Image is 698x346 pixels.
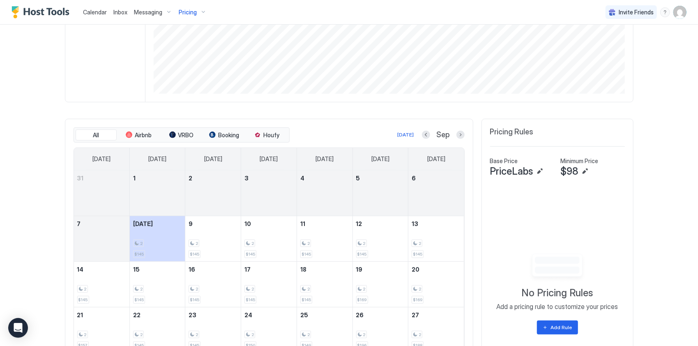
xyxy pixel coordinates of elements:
div: [DATE] [398,131,414,138]
span: [DATE] [148,155,166,163]
span: 2 [140,241,143,246]
a: Tuesday [196,148,230,170]
td: September 11, 2025 [297,216,352,261]
a: September 23, 2025 [185,307,241,323]
td: September 18, 2025 [297,261,352,307]
span: 2 [196,332,198,337]
a: September 22, 2025 [130,307,185,323]
span: 26 [356,311,364,318]
span: [DATE] [371,155,389,163]
span: $169 [357,297,367,302]
div: menu [660,7,670,17]
button: All [76,129,117,141]
span: 27 [412,311,419,318]
span: Minimum Price [561,157,599,165]
button: VRBO [161,129,202,141]
td: September 10, 2025 [241,216,297,261]
a: September 13, 2025 [408,216,464,231]
span: 2 [419,332,421,337]
span: Airbnb [135,131,152,139]
td: September 13, 2025 [408,216,464,261]
td: September 4, 2025 [297,171,352,216]
span: 24 [244,311,252,318]
a: September 14, 2025 [74,262,129,277]
span: [DATE] [133,220,153,227]
span: Pricing Rules [490,127,534,137]
td: September 17, 2025 [241,261,297,307]
a: September 5, 2025 [353,171,408,186]
a: September 15, 2025 [130,262,185,277]
td: September 2, 2025 [185,171,241,216]
a: Wednesday [251,148,286,170]
td: September 5, 2025 [352,171,408,216]
div: User profile [673,6,686,19]
span: Base Price [490,157,518,165]
div: Empty image [522,251,593,284]
a: Calendar [83,8,107,16]
span: 17 [244,266,251,273]
a: September 16, 2025 [185,262,241,277]
span: Invite Friends [619,9,654,16]
span: 2 [84,286,87,292]
a: September 11, 2025 [297,216,352,231]
a: August 31, 2025 [74,171,129,186]
span: 2 [419,241,421,246]
td: September 1, 2025 [129,171,185,216]
span: $169 [413,297,422,302]
button: Previous month [422,131,430,139]
button: Edit [535,166,545,176]
span: 4 [300,175,304,182]
span: $145 [413,251,422,257]
td: September 20, 2025 [408,261,464,307]
a: Inbox [113,8,127,16]
span: 2 [140,332,143,337]
span: 16 [189,266,195,273]
span: Inbox [113,9,127,16]
span: 6 [412,175,416,182]
span: Add a pricing rule to customize your prices [497,302,618,311]
td: September 19, 2025 [352,261,408,307]
a: Saturday [419,148,454,170]
span: Pricing [179,9,197,16]
span: Booking [218,131,239,139]
span: $145 [134,297,144,302]
div: Open Intercom Messenger [8,318,28,338]
span: Messaging [134,9,162,16]
button: Houfy [246,129,288,141]
span: $145 [190,251,199,257]
div: Add Rule [551,324,572,331]
span: 13 [412,220,418,227]
span: [DATE] [260,155,278,163]
span: 2 [196,241,198,246]
span: [DATE] [92,155,111,163]
td: September 9, 2025 [185,216,241,261]
button: Add Rule [537,321,578,334]
span: 2 [363,241,366,246]
td: September 8, 2025 [129,216,185,261]
a: September 1, 2025 [130,171,185,186]
span: [DATE] [427,155,445,163]
td: September 7, 2025 [74,216,130,261]
a: September 6, 2025 [408,171,464,186]
button: Edit [580,166,590,176]
a: September 8, 2025 [130,216,185,231]
span: 2 [363,332,366,337]
span: 2 [189,175,192,182]
span: 2 [84,332,87,337]
a: September 4, 2025 [297,171,352,186]
span: $98 [561,165,578,178]
span: 11 [300,220,305,227]
a: September 20, 2025 [408,262,464,277]
span: 15 [133,266,140,273]
a: Friday [363,148,398,170]
span: 9 [189,220,193,227]
span: Calendar [83,9,107,16]
a: September 9, 2025 [185,216,241,231]
a: September 17, 2025 [241,262,297,277]
span: 1 [133,175,136,182]
a: September 12, 2025 [353,216,408,231]
span: 23 [189,311,196,318]
span: 12 [356,220,362,227]
span: 2 [251,332,254,337]
a: September 10, 2025 [241,216,297,231]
